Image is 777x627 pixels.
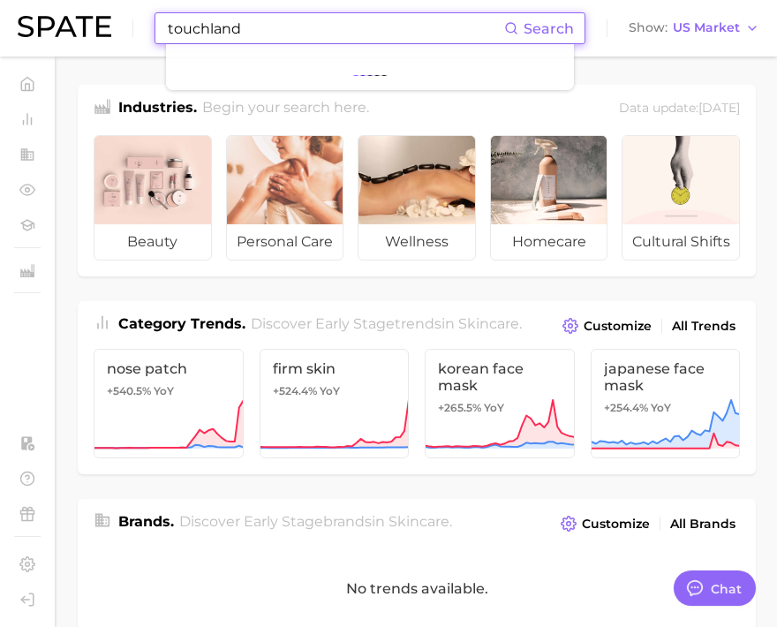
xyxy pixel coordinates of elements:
[629,23,668,33] span: Show
[179,513,452,530] span: Discover Early Stage brands in .
[94,135,212,261] a: beauty
[202,97,369,121] h2: Begin your search here.
[670,517,736,532] span: All Brands
[458,315,519,332] span: skincare
[107,360,230,377] span: nose patch
[425,349,575,458] a: korean face mask+265.5% YoY
[604,401,648,414] span: +254.4%
[582,517,650,532] span: Customize
[490,135,608,261] a: homecare
[558,313,656,338] button: Customize
[273,384,317,397] span: +524.4%
[619,97,740,121] div: Data update: [DATE]
[388,513,449,530] span: skincare
[227,224,343,260] span: personal care
[584,319,652,334] span: Customize
[107,384,151,397] span: +540.5%
[273,360,396,377] span: firm skin
[438,401,481,414] span: +265.5%
[591,349,741,458] a: japanese face mask+254.4% YoY
[166,13,504,43] input: Search here for a brand, industry, or ingredient
[651,401,671,415] span: YoY
[624,17,764,40] button: ShowUS Market
[251,315,522,332] span: Discover Early Stage trends in .
[556,511,654,536] button: Customize
[154,384,174,398] span: YoY
[672,319,736,334] span: All Trends
[622,224,739,260] span: cultural shifts
[118,315,245,332] span: Category Trends .
[358,224,475,260] span: wellness
[666,512,740,536] a: All Brands
[358,135,476,261] a: wellness
[18,16,111,37] img: SPATE
[320,384,340,398] span: YoY
[94,224,211,260] span: beauty
[226,135,344,261] a: personal care
[673,23,740,33] span: US Market
[118,513,174,530] span: Brands .
[491,224,607,260] span: homecare
[622,135,740,261] a: cultural shifts
[604,360,728,394] span: japanese face mask
[524,20,574,37] span: Search
[14,586,41,613] a: Log out. Currently logged in with e-mail kateri.lucas@axbeauty.com.
[484,401,504,415] span: YoY
[668,314,740,338] a: All Trends
[118,97,197,121] h1: Industries.
[94,349,244,458] a: nose patch+540.5% YoY
[438,360,562,394] span: korean face mask
[260,349,410,458] a: firm skin+524.4% YoY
